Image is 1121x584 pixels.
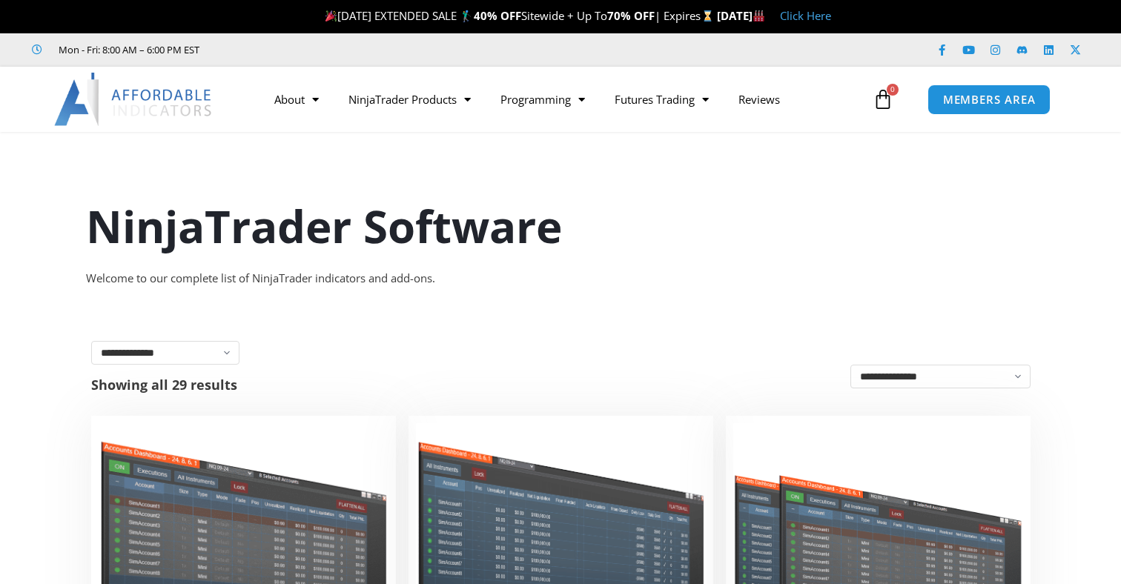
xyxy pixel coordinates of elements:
[486,82,600,116] a: Programming
[259,82,869,116] nav: Menu
[943,94,1036,105] span: MEMBERS AREA
[86,268,1035,289] div: Welcome to our complete list of NinjaTrader indicators and add-ons.
[220,42,443,57] iframe: Customer reviews powered by Trustpilot
[850,78,916,121] a: 0
[927,84,1051,115] a: MEMBERS AREA
[780,8,831,23] a: Click Here
[753,10,764,21] img: 🏭
[702,10,713,21] img: ⌛
[259,82,334,116] a: About
[54,73,214,126] img: LogoAI | Affordable Indicators – NinjaTrader
[850,365,1031,388] select: Shop order
[55,41,199,59] span: Mon - Fri: 8:00 AM – 6:00 PM EST
[474,8,521,23] strong: 40% OFF
[724,82,795,116] a: Reviews
[91,378,237,391] p: Showing all 29 results
[607,8,655,23] strong: 70% OFF
[325,10,337,21] img: 🎉
[86,195,1035,257] h1: NinjaTrader Software
[887,84,899,96] span: 0
[717,8,765,23] strong: [DATE]
[334,82,486,116] a: NinjaTrader Products
[600,82,724,116] a: Futures Trading
[322,8,716,23] span: [DATE] EXTENDED SALE 🏌️‍♂️ Sitewide + Up To | Expires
